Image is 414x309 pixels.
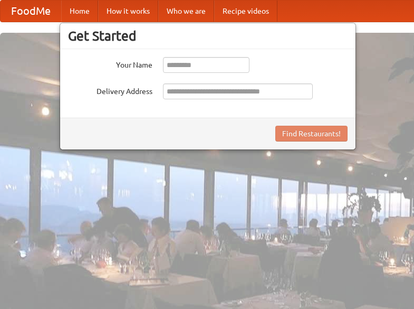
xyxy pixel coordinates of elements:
[68,57,152,70] label: Your Name
[275,126,348,142] button: Find Restaurants!
[68,28,348,44] h3: Get Started
[158,1,214,22] a: Who we are
[214,1,277,22] a: Recipe videos
[1,1,61,22] a: FoodMe
[68,83,152,97] label: Delivery Address
[98,1,158,22] a: How it works
[61,1,98,22] a: Home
